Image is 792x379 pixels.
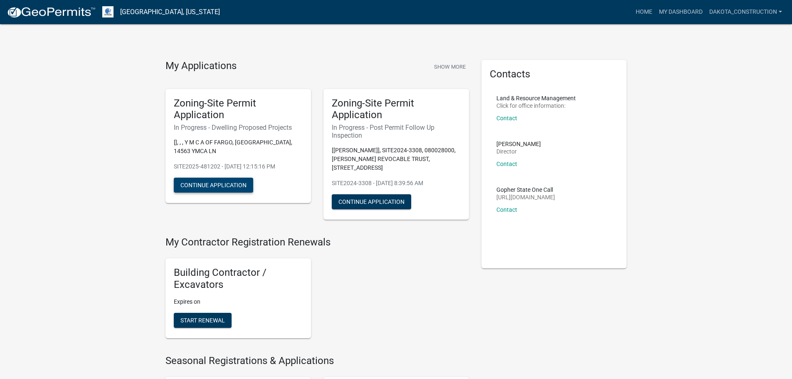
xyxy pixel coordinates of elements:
[496,206,517,213] a: Contact
[174,267,303,291] h5: Building Contractor / Excavators
[496,141,541,147] p: [PERSON_NAME]
[180,317,225,323] span: Start Renewal
[496,194,555,200] p: [URL][DOMAIN_NAME]
[332,97,461,121] h5: Zoning-Site Permit Application
[496,115,517,121] a: Contact
[165,355,469,367] h4: Seasonal Registrations & Applications
[174,162,303,171] p: SITE2025-481202 - [DATE] 12:15:16 PM
[332,194,411,209] button: Continue Application
[174,313,232,328] button: Start Renewal
[165,236,469,344] wm-registration-list-section: My Contractor Registration Renewals
[332,124,461,139] h6: In Progress - Post Permit Follow Up Inspection
[656,4,706,20] a: My Dashboard
[496,161,517,167] a: Contact
[165,236,469,248] h4: My Contractor Registration Renewals
[496,187,555,193] p: Gopher State One Call
[431,60,469,74] button: Show More
[496,103,576,109] p: Click for office information:
[706,4,785,20] a: Dakota_Construction
[174,124,303,131] h6: In Progress - Dwelling Proposed Projects
[174,178,253,193] button: Continue Application
[120,5,220,19] a: [GEOGRAPHIC_DATA], [US_STATE]
[496,95,576,101] p: Land & Resource Management
[174,97,303,121] h5: Zoning-Site Permit Application
[490,68,619,80] h5: Contacts
[332,146,461,172] p: [[PERSON_NAME]], SITE2024-3308, 080028000, [PERSON_NAME] REVOCABLE TRUST, [STREET_ADDRESS]
[102,6,113,17] img: Otter Tail County, Minnesota
[174,138,303,156] p: [], , , Y M C A OF FARGO, [GEOGRAPHIC_DATA], 14563 YMCA LN
[632,4,656,20] a: Home
[165,60,237,72] h4: My Applications
[174,297,303,306] p: Expires on
[496,149,541,154] p: Director
[332,179,461,188] p: SITE2024-3308 - [DATE] 8:39:56 AM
